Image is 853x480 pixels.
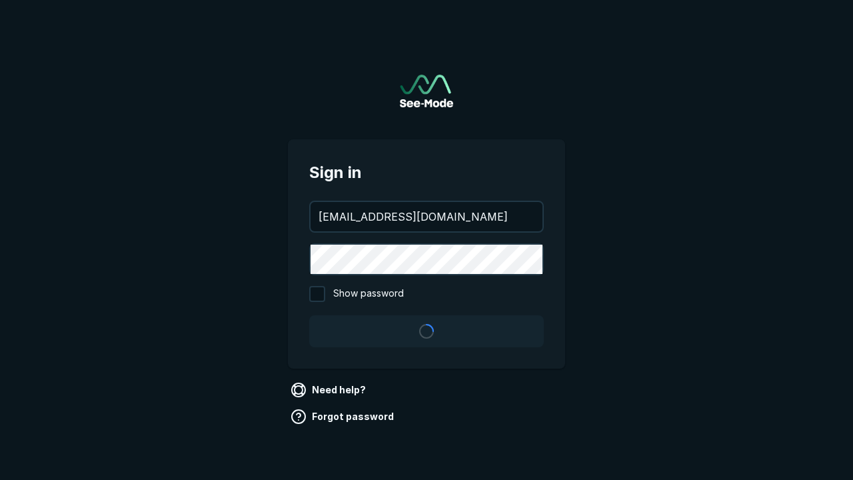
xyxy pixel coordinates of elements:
a: Forgot password [288,406,399,427]
span: Show password [333,286,404,302]
a: Need help? [288,379,371,401]
input: your@email.com [311,202,542,231]
span: Sign in [309,161,544,185]
a: Go to sign in [400,75,453,107]
img: See-Mode Logo [400,75,453,107]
